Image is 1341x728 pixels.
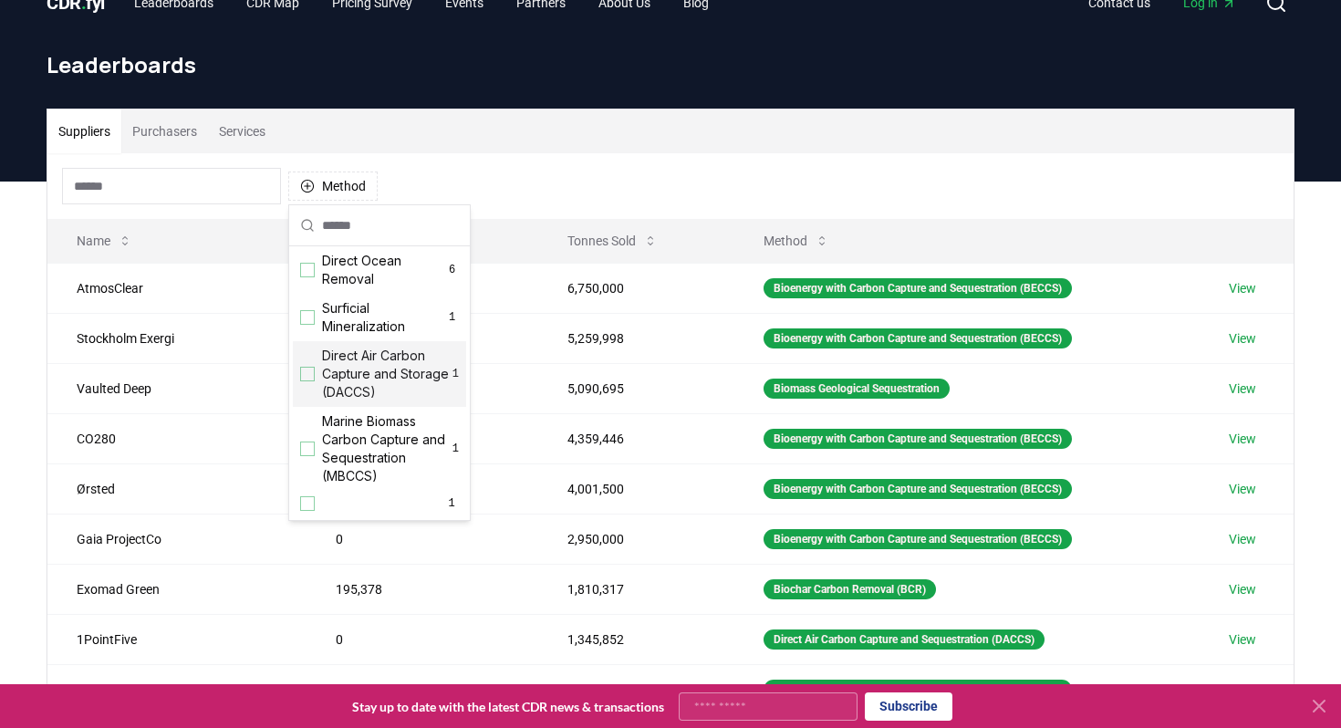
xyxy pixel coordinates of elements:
[47,50,1294,79] h1: Leaderboards
[322,252,445,288] span: Direct Ocean Removal
[1229,380,1256,398] a: View
[538,363,734,413] td: 5,090,695
[764,278,1072,298] div: Bioenergy with Carbon Capture and Sequestration (BECCS)
[62,223,147,259] button: Name
[764,379,950,399] div: Biomass Geological Sequestration
[307,564,538,614] td: 195,378
[538,564,734,614] td: 1,810,317
[538,664,734,714] td: 1,199,998
[764,429,1072,449] div: Bioenergy with Carbon Capture and Sequestration (BECCS)
[1229,530,1256,548] a: View
[121,109,208,153] button: Purchasers
[47,564,307,614] td: Exomad Green
[764,579,936,599] div: Biochar Carbon Removal (BCR)
[307,664,538,714] td: 0
[47,413,307,463] td: CO280
[47,514,307,564] td: Gaia ProjectCo
[1229,480,1256,498] a: View
[322,299,445,336] span: Surficial Mineralization
[764,328,1072,348] div: Bioenergy with Carbon Capture and Sequestration (BECCS)
[764,680,1072,700] div: Bioenergy with Carbon Capture and Sequestration (BECCS)
[445,310,459,325] span: 1
[1229,430,1256,448] a: View
[322,412,452,485] span: Marine Biomass Carbon Capture and Sequestration (MBCCS)
[47,463,307,514] td: Ørsted
[538,313,734,363] td: 5,259,998
[538,514,734,564] td: 2,950,000
[764,479,1072,499] div: Bioenergy with Carbon Capture and Sequestration (BECCS)
[538,614,734,664] td: 1,345,852
[445,263,459,277] span: 6
[47,664,307,714] td: Hafslund [PERSON_NAME]
[764,529,1072,549] div: Bioenergy with Carbon Capture and Sequestration (BECCS)
[1229,580,1256,598] a: View
[47,109,121,153] button: Suppliers
[47,363,307,413] td: Vaulted Deep
[322,347,452,401] span: Direct Air Carbon Capture and Storage (DACCS)
[553,223,672,259] button: Tonnes Sold
[538,413,734,463] td: 4,359,446
[1229,329,1256,348] a: View
[307,614,538,664] td: 0
[307,514,538,564] td: 0
[749,223,844,259] button: Method
[1229,279,1256,297] a: View
[208,109,276,153] button: Services
[1229,630,1256,649] a: View
[47,614,307,664] td: 1PointFive
[444,496,459,511] span: 1
[538,263,734,313] td: 6,750,000
[288,172,378,201] button: Method
[452,442,459,456] span: 1
[764,629,1045,650] div: Direct Air Carbon Capture and Sequestration (DACCS)
[47,313,307,363] td: Stockholm Exergi
[1229,681,1256,699] a: View
[452,367,459,381] span: 1
[538,463,734,514] td: 4,001,500
[47,263,307,313] td: AtmosClear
